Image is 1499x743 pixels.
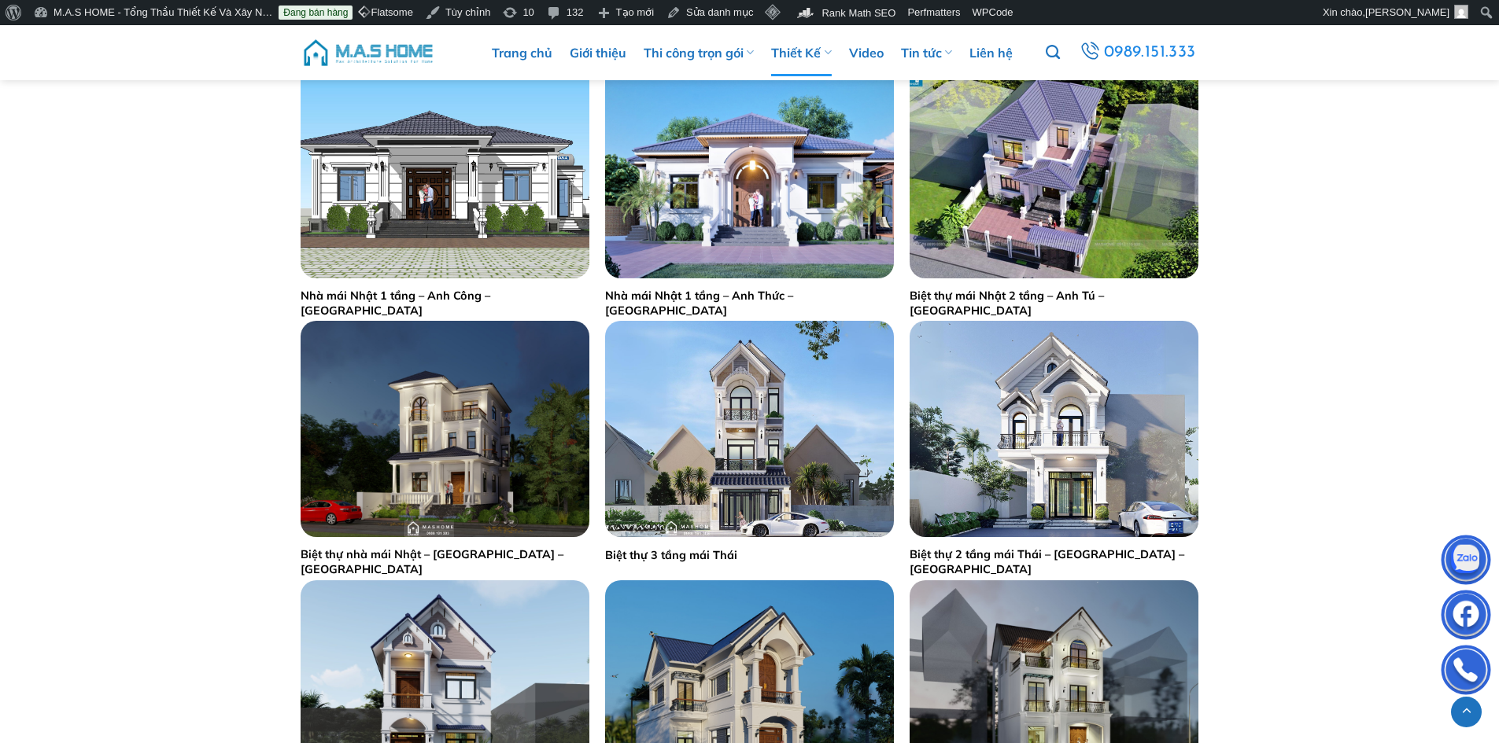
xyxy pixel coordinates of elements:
a: Nhà mái Nhật 1 tầng – Anh Công – [GEOGRAPHIC_DATA] [301,289,589,318]
span: Rank Math SEO [821,7,895,19]
span: 0989.151.333 [1104,39,1196,66]
a: Lên đầu trang [1451,697,1482,727]
img: M.A.S HOME – Tổng Thầu Thiết Kế Và Xây Nhà Trọn Gói [301,29,435,76]
img: Biệt thự nhà mái Nhật - Anh Thăng - Bắc Ninh [301,321,589,537]
a: Liên hệ [969,29,1013,76]
img: Phone [1442,649,1490,696]
img: Facebook [1442,594,1490,641]
a: Biệt thự mái Nhật 2 tầng – Anh Tú – [GEOGRAPHIC_DATA] [910,289,1198,318]
img: Nhà mái Nhật 1 tầng - Anh Công - Thanh Hóa [301,62,589,278]
img: Nhà mái Nhật 1 tầng - Anh Thức - Bắc Giang [605,62,894,278]
a: Thiết Kế [771,29,831,76]
a: Biệt thự nhà mái Nhật – [GEOGRAPHIC_DATA] – [GEOGRAPHIC_DATA] [301,547,589,576]
a: Biệt thự 3 tầng mái Thái [605,548,737,563]
a: Nhà mái Nhật 1 tầng – Anh Thức – [GEOGRAPHIC_DATA] [605,289,894,318]
a: Giới thiệu [570,29,626,76]
img: Biệt thự 2 tầng mái Thái - Anh Tín - Hưng Yên [910,321,1198,537]
img: biet-thu-mai-nhat-2-tang-anh-tu-thanh-oai [910,62,1198,278]
img: Biệt thự 3 tầng mái Thái [605,321,894,537]
a: 0989.151.333 [1077,39,1198,67]
img: Zalo [1442,539,1490,586]
a: Tìm kiếm [1046,36,1060,69]
a: Tin tức [901,29,952,76]
a: Đang bán hàng [279,6,353,20]
a: Biệt thự 2 tầng mái Thái – [GEOGRAPHIC_DATA] – [GEOGRAPHIC_DATA] [910,547,1198,576]
span: [PERSON_NAME] [1365,6,1449,18]
a: Video [849,29,884,76]
a: Trang chủ [492,29,552,76]
a: Thi công trọn gói [644,29,754,76]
